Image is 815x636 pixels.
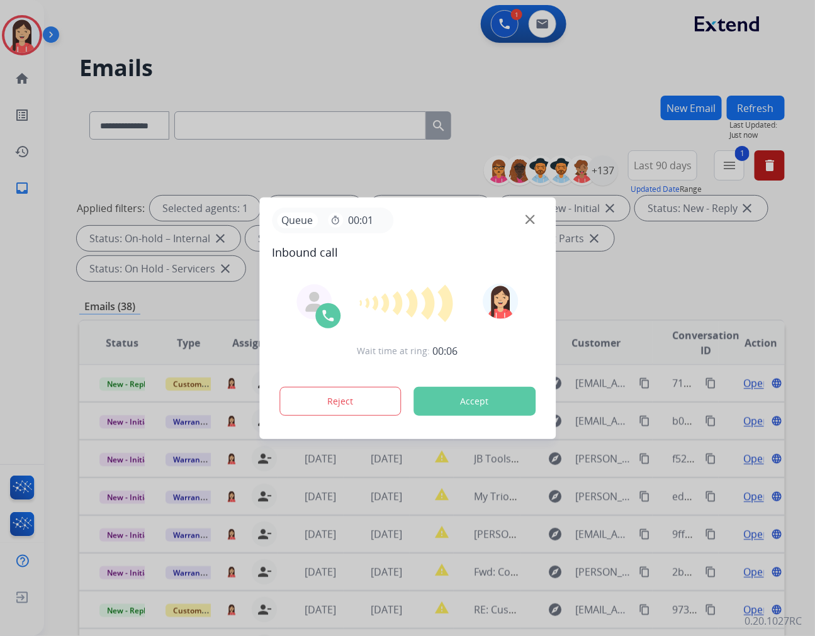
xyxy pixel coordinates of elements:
mat-icon: timer [330,215,340,225]
span: 00:06 [433,343,458,359]
p: Queue [277,213,318,228]
span: Wait time at ring: [357,345,430,357]
img: agent-avatar [304,292,324,312]
button: Accept [413,387,536,416]
img: close-button [526,215,535,224]
span: 00:01 [348,213,373,228]
button: Reject [279,387,402,416]
p: 0.20.1027RC [745,613,802,628]
span: Inbound call [272,243,543,261]
img: call-icon [320,308,335,323]
img: avatar [483,284,519,319]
